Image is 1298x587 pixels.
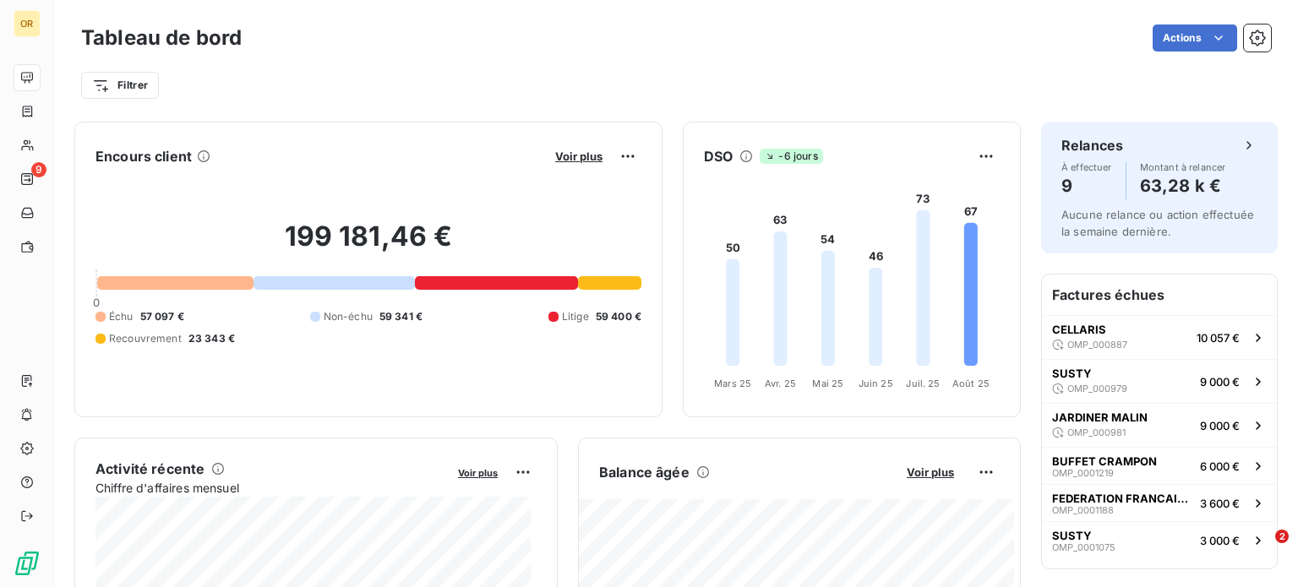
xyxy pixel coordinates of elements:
span: BUFFET CRAMPON [1052,454,1157,468]
button: Actions [1153,24,1237,52]
span: SUSTY [1052,367,1092,380]
span: 2 [1275,530,1289,543]
span: À effectuer [1061,162,1112,172]
button: CELLARISOMP_00088710 057 € [1042,315,1277,359]
span: Échu [109,309,134,324]
button: BUFFET CRAMPONOMP_00012196 000 € [1042,447,1277,484]
span: 0 [93,296,100,309]
h6: Factures échues [1042,274,1277,315]
span: 57 097 € [140,309,184,324]
span: 23 343 € [188,331,235,346]
span: OMP_000981 [1067,427,1126,438]
span: 3 600 € [1200,497,1240,510]
span: Litige [562,309,589,324]
button: Filtrer [81,72,159,99]
span: SUSTY [1052,529,1092,542]
span: Voir plus [907,465,954,479]
h4: 9 [1061,172,1112,199]
a: 9 [14,166,40,193]
tspan: Juin 25 [859,378,893,389]
span: Voir plus [458,467,498,479]
span: 9 [31,162,46,177]
span: OMP_0001075 [1052,542,1115,552]
span: -6 jours [760,149,822,164]
span: 9 000 € [1200,419,1240,432]
div: OR [14,10,41,37]
button: JARDINER MALINOMP_0009819 000 € [1042,403,1277,447]
tspan: Mars 25 [714,378,751,389]
span: FEDERATION FRANCAISE FOOTBALL - FFF [1052,492,1193,505]
iframe: Intercom live chat [1241,530,1281,570]
span: CELLARIS [1052,323,1106,336]
h4: 63,28 k € [1140,172,1226,199]
button: SUSTYOMP_0009799 000 € [1042,359,1277,403]
span: Chiffre d'affaires mensuel [95,479,446,497]
h6: Activité récente [95,459,205,479]
tspan: Août 25 [952,378,990,389]
button: SUSTYOMP_00010753 000 € [1042,521,1277,558]
span: 59 341 € [379,309,423,324]
span: 6 000 € [1200,459,1240,473]
span: 10 057 € [1197,331,1240,345]
h2: 199 181,46 € [95,220,641,270]
h6: Encours client [95,146,192,166]
span: Recouvrement [109,331,182,346]
span: 3 000 € [1200,534,1240,547]
button: Voir plus [902,465,959,480]
span: Aucune relance ou action effectuée la semaine dernière. [1061,208,1254,238]
button: Voir plus [453,465,503,480]
span: OMP_0001188 [1052,505,1114,515]
span: JARDINER MALIN [1052,410,1148,424]
span: 59 400 € [596,309,641,324]
tspan: Juil. 25 [906,378,940,389]
span: 9 000 € [1200,375,1240,389]
h6: Relances [1061,135,1123,155]
tspan: Avr. 25 [765,378,796,389]
span: Non-échu [324,309,373,324]
span: Voir plus [555,149,603,163]
span: OMP_000887 [1067,340,1127,350]
h6: Balance âgée [599,462,690,482]
img: Logo LeanPay [14,550,41,577]
h6: DSO [704,146,733,166]
button: FEDERATION FRANCAISE FOOTBALL - FFFOMP_00011883 600 € [1042,484,1277,521]
span: OMP_0001219 [1052,468,1114,478]
h3: Tableau de bord [81,23,242,53]
tspan: Mai 25 [812,378,843,389]
span: OMP_000979 [1067,383,1127,394]
span: Montant à relancer [1140,162,1226,172]
button: Voir plus [550,149,608,164]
